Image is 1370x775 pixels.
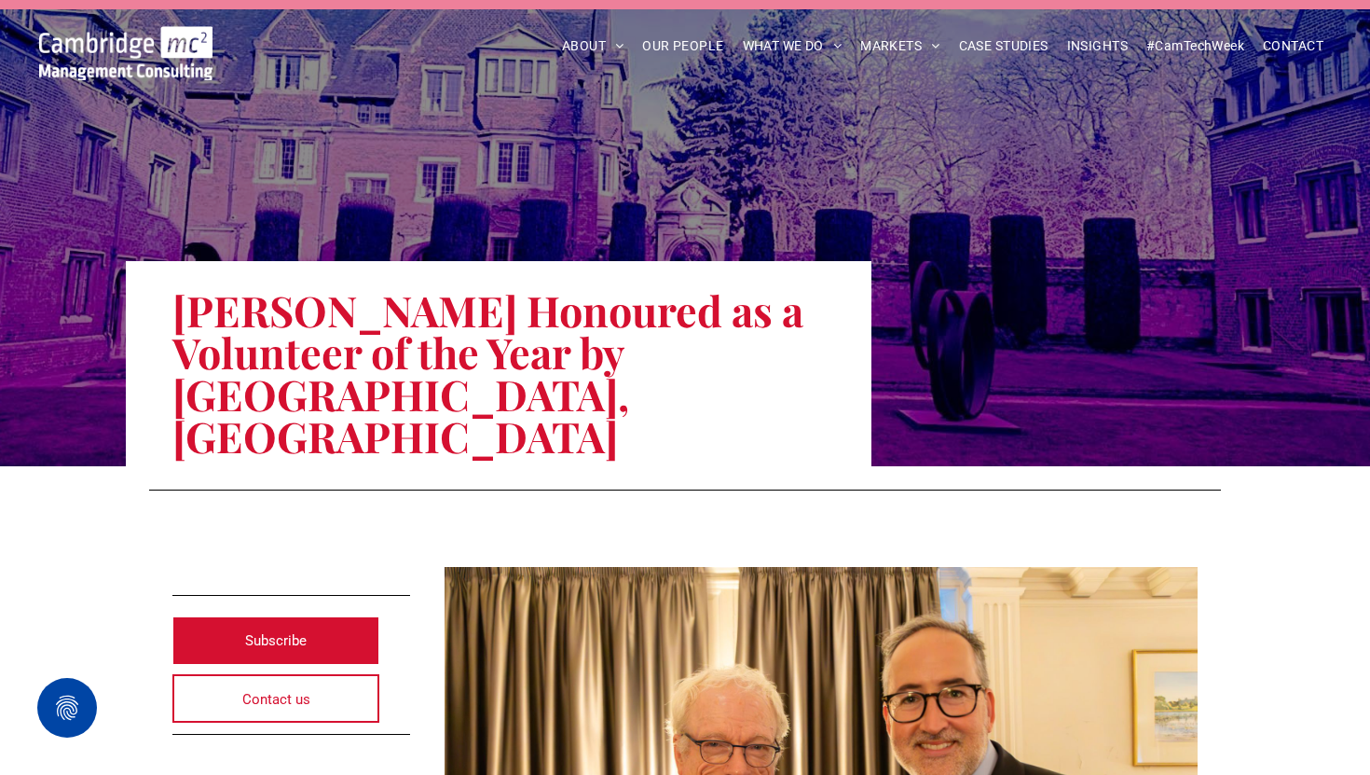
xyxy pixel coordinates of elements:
[633,32,733,61] a: OUR PEOPLE
[245,617,307,664] span: Subscribe
[172,674,379,723] a: Contact us
[950,32,1058,61] a: CASE STUDIES
[1058,32,1137,61] a: INSIGHTS
[553,32,634,61] a: ABOUT
[851,32,949,61] a: MARKETS
[39,29,212,48] a: Your Business Transformed | Cambridge Management Consulting
[733,32,852,61] a: WHAT WE DO
[1137,32,1254,61] a: #CamTechWeek
[39,26,212,80] img: Cambridge MC Logo
[1254,32,1333,61] a: CONTACT
[172,287,825,459] h1: [PERSON_NAME] Honoured as a Volunteer of the Year by [GEOGRAPHIC_DATA], [GEOGRAPHIC_DATA]
[242,676,310,723] span: Contact us
[172,616,379,665] a: Subscribe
